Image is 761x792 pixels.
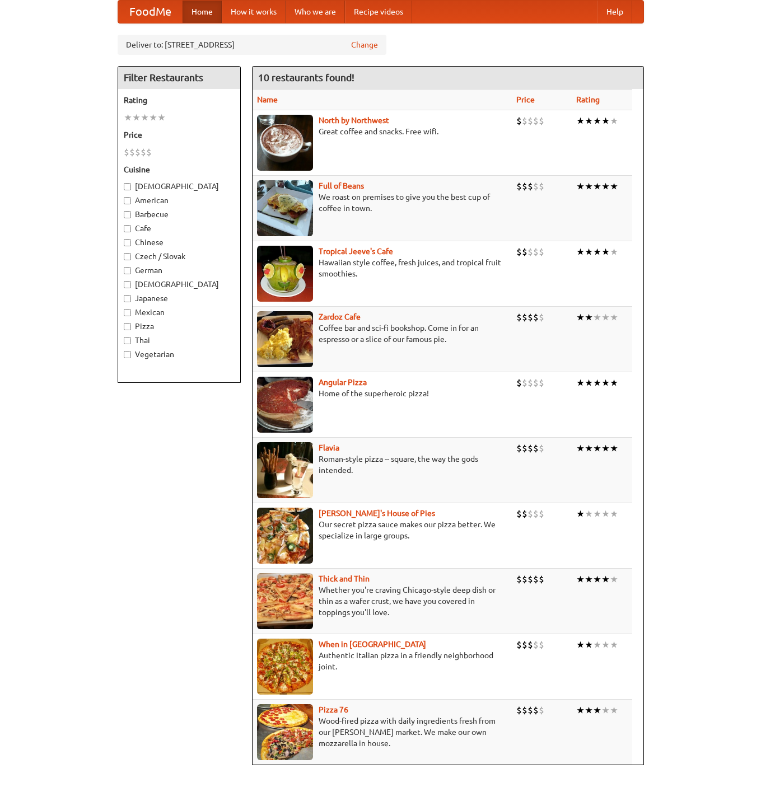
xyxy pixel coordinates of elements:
li: $ [527,639,533,651]
label: American [124,195,235,206]
li: ★ [601,639,610,651]
a: Change [351,39,378,50]
li: $ [129,146,135,158]
li: ★ [593,639,601,651]
li: $ [533,115,539,127]
li: $ [527,377,533,389]
li: ★ [610,246,618,258]
li: ★ [585,246,593,258]
li: ★ [593,508,601,520]
li: ★ [585,377,593,389]
a: Full of Beans [319,181,364,190]
li: $ [533,311,539,324]
li: $ [522,180,527,193]
li: ★ [576,180,585,193]
li: $ [522,704,527,716]
label: Thai [124,335,235,346]
input: Cafe [124,225,131,232]
input: Thai [124,337,131,344]
li: $ [539,180,544,193]
label: Czech / Slovak [124,251,235,262]
li: ★ [601,311,610,324]
img: north.jpg [257,115,313,171]
li: ★ [610,704,618,716]
li: $ [527,311,533,324]
li: ★ [593,704,601,716]
a: Angular Pizza [319,378,367,387]
li: $ [516,180,522,193]
div: Deliver to: [STREET_ADDRESS] [118,35,386,55]
li: ★ [601,508,610,520]
ng-pluralize: 10 restaurants found! [258,72,354,83]
input: [DEMOGRAPHIC_DATA] [124,281,131,288]
li: ★ [610,639,618,651]
li: $ [533,377,539,389]
li: $ [135,146,141,158]
label: [DEMOGRAPHIC_DATA] [124,279,235,290]
img: wheninrome.jpg [257,639,313,695]
li: $ [539,377,544,389]
a: Rating [576,95,600,104]
img: beans.jpg [257,180,313,236]
li: ★ [585,573,593,585]
li: ★ [601,180,610,193]
li: ★ [593,246,601,258]
li: ★ [593,377,601,389]
li: $ [522,639,527,651]
li: ★ [585,115,593,127]
a: Zardoz Cafe [319,312,361,321]
a: Who we are [286,1,345,23]
a: Tropical Jeeve's Cafe [319,247,393,256]
li: ★ [585,311,593,324]
h5: Price [124,129,235,140]
li: $ [522,311,527,324]
a: North by Northwest [319,116,389,125]
li: $ [527,115,533,127]
li: $ [516,311,522,324]
p: Hawaiian style coffee, fresh juices, and tropical fruit smoothies. [257,257,508,279]
input: American [124,197,131,204]
li: $ [522,442,527,454]
li: $ [516,442,522,454]
h5: Rating [124,95,235,106]
a: [PERSON_NAME]'s House of Pies [319,509,435,518]
li: ★ [132,111,141,124]
li: ★ [124,111,132,124]
a: How it works [222,1,286,23]
li: ★ [610,573,618,585]
a: FoodMe [118,1,183,23]
img: jeeves.jpg [257,246,313,302]
label: Mexican [124,307,235,318]
label: Chinese [124,237,235,248]
li: $ [533,508,539,520]
p: We roast on premises to give you the best cup of coffee in town. [257,191,508,214]
li: ★ [576,377,585,389]
input: Vegetarian [124,351,131,358]
li: $ [527,508,533,520]
img: flavia.jpg [257,442,313,498]
li: $ [516,639,522,651]
li: $ [516,573,522,585]
a: Thick and Thin [319,574,370,583]
b: Pizza 76 [319,705,348,714]
li: $ [539,704,544,716]
li: $ [539,639,544,651]
li: ★ [610,442,618,454]
li: $ [516,704,522,716]
li: ★ [576,442,585,454]
li: $ [539,573,544,585]
li: $ [522,246,527,258]
li: ★ [593,573,601,585]
li: $ [527,180,533,193]
a: When in [GEOGRAPHIC_DATA] [319,640,426,649]
p: Authentic Italian pizza in a friendly neighborhood joint. [257,650,508,672]
li: ★ [601,704,610,716]
li: $ [516,377,522,389]
p: Roman-style pizza -- square, the way the gods intended. [257,453,508,476]
li: $ [533,180,539,193]
li: ★ [593,442,601,454]
li: ★ [601,246,610,258]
